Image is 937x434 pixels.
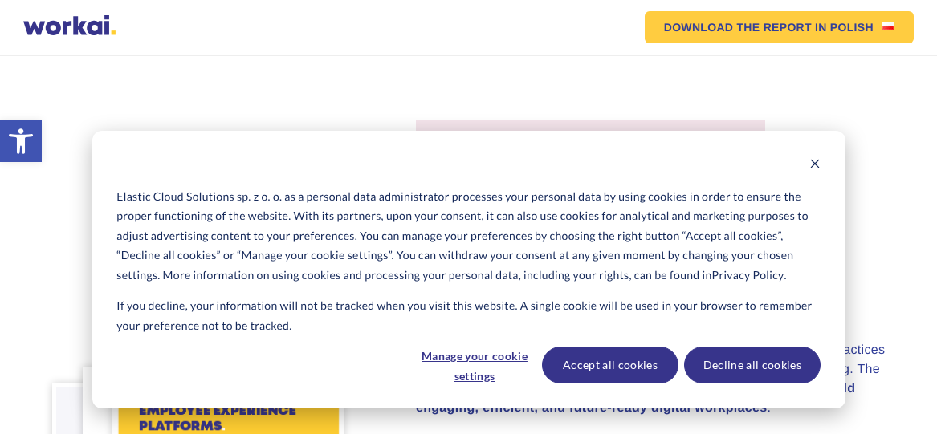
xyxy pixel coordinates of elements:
button: Accept all cookies [542,347,678,383]
div: Cookie banner [92,131,845,408]
button: Dismiss cookie banner [809,156,821,176]
p: Elastic Cloud Solutions sp. z o. o. as a personal data administrator processes your personal data... [116,187,820,286]
button: Manage your cookie settings [413,347,536,383]
img: Polish flag [882,22,894,30]
button: Decline all cookies [684,347,821,383]
a: Privacy Policy [712,266,784,286]
p: If you decline, your information will not be tracked when you visit this website. A single cookie... [116,296,820,335]
label: Employee Experience Platforms Report 2025 [416,120,765,156]
a: DOWNLOAD THE REPORTIN POLISHPolish flag [645,11,914,43]
em: DOWNLOAD THE REPORT [664,22,812,33]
